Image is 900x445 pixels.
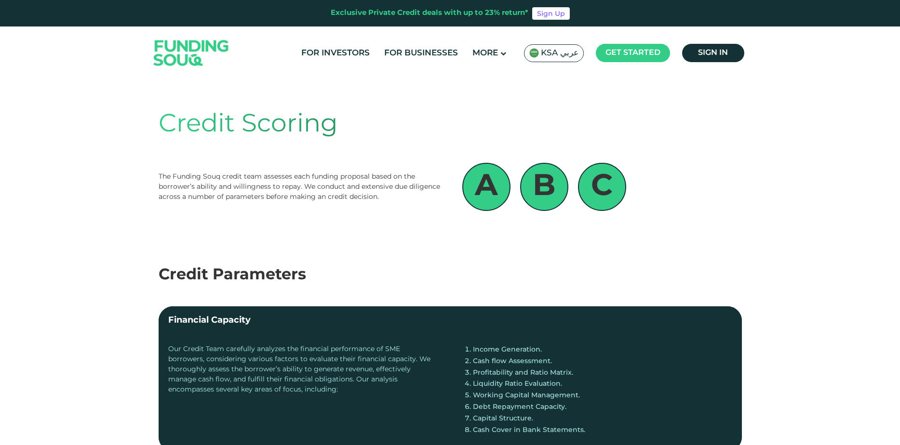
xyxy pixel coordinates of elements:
[541,48,578,59] span: KSA عربي
[144,29,239,78] img: Logo
[465,402,732,413] li: Debt Repayment Capacity.
[465,344,732,356] li: Income Generation.
[168,344,436,442] div: Our Credit Team carefully analyzes the financial performance of SME borrowers, considering variou...
[299,45,372,61] a: For Investors
[698,49,728,56] span: Sign in
[159,172,443,202] div: The Funding Souq credit team assesses each funding proposal based on the borrower’s ability and w...
[465,379,732,390] li: Liquidity Ratio Evaluation.
[465,367,732,379] li: Profitability and Ratio Matrix.
[529,48,539,58] img: SA Flag
[532,7,570,20] a: Sign Up
[682,44,744,62] a: Sign in
[331,8,528,19] div: Exclusive Private Credit deals with up to 23% return*
[605,49,660,56] span: Get started
[578,163,626,211] div: C
[465,413,732,425] li: Capital Structure.
[168,314,251,327] div: Financial Capacity
[462,163,510,211] div: A
[159,264,742,287] div: Credit Parameters
[382,45,460,61] a: For Businesses
[465,356,732,367] li: Cash flow Assessment.
[465,390,732,402] li: Working Capital Management.
[520,163,568,211] div: B
[472,49,498,57] span: More
[159,106,742,144] div: Credit Scoring
[465,425,732,436] li: Cash Cover in Bank Statements.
